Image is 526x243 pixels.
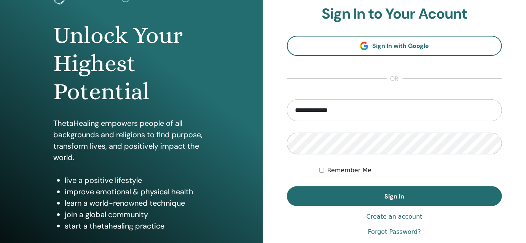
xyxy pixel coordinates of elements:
[368,227,421,237] a: Forgot Password?
[65,220,210,232] li: start a thetahealing practice
[385,192,405,200] span: Sign In
[287,186,502,206] button: Sign In
[287,5,502,23] h2: Sign In to Your Acount
[65,186,210,197] li: improve emotional & physical health
[387,74,403,83] span: or
[367,212,422,221] a: Create an account
[327,166,372,175] label: Remember Me
[53,118,210,163] p: ThetaHealing empowers people of all backgrounds and religions to find purpose, transform lives, a...
[319,166,502,175] div: Keep me authenticated indefinitely or until I manually logout
[372,42,429,50] span: Sign In with Google
[65,175,210,186] li: live a positive lifestyle
[65,209,210,220] li: join a global community
[287,36,502,56] a: Sign In with Google
[53,21,210,106] h1: Unlock Your Highest Potential
[65,197,210,209] li: learn a world-renowned technique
